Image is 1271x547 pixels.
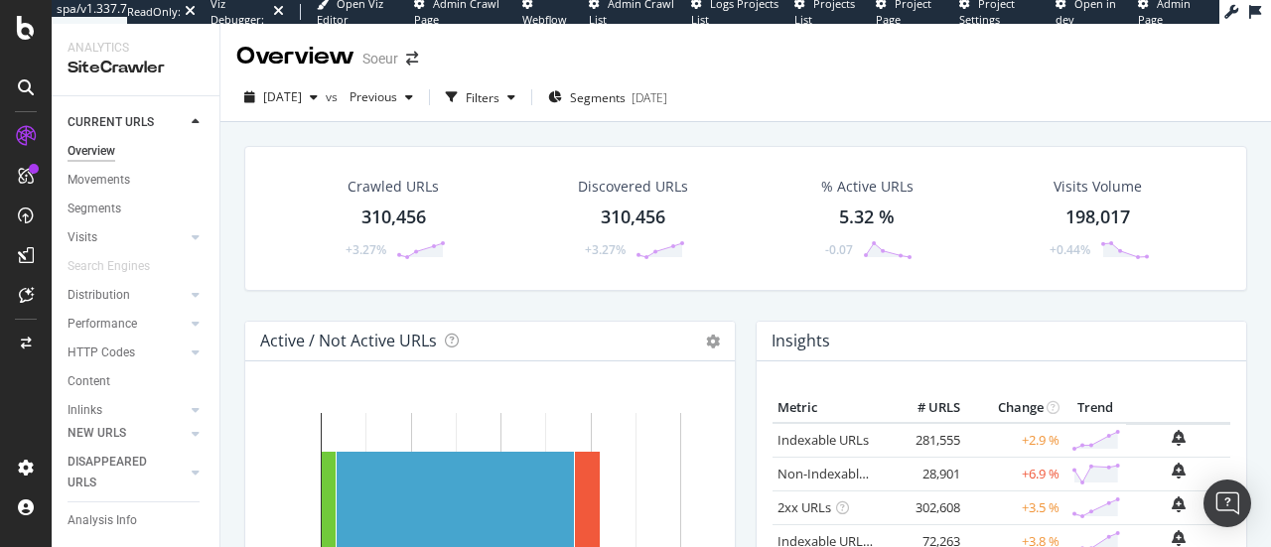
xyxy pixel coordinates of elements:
[68,314,186,335] a: Performance
[68,342,186,363] a: HTTP Codes
[821,177,914,197] div: % Active URLs
[438,81,523,113] button: Filters
[68,400,186,421] a: Inlinks
[68,199,121,219] div: Segments
[68,510,206,531] a: Analysis Info
[965,393,1064,423] th: Change
[1065,205,1130,230] div: 198,017
[1172,530,1186,546] div: bell-plus
[601,205,665,230] div: 310,456
[342,81,421,113] button: Previous
[886,490,965,524] td: 302,608
[1172,430,1186,446] div: bell-plus
[68,510,137,531] div: Analysis Info
[236,81,326,113] button: [DATE]
[68,57,204,79] div: SiteCrawler
[68,285,186,306] a: Distribution
[777,465,899,482] a: Non-Indexable URLs
[965,457,1064,490] td: +6.9 %
[1203,479,1251,527] div: Open Intercom Messenger
[772,328,830,354] h4: Insights
[1172,496,1186,512] div: bell-plus
[706,335,720,348] i: Options
[348,177,439,197] div: Crawled URLs
[68,285,130,306] div: Distribution
[68,112,154,133] div: CURRENT URLS
[68,452,168,493] div: DISAPPEARED URLS
[825,241,853,258] div: -0.07
[886,423,965,458] td: 281,555
[540,81,675,113] button: Segments[DATE]
[362,49,398,68] div: Soeur
[1054,177,1142,197] div: Visits Volume
[777,498,831,516] a: 2xx URLs
[260,328,437,354] h4: Active / Not Active URLs
[522,12,567,27] span: Webflow
[68,199,206,219] a: Segments
[236,40,354,73] div: Overview
[570,89,626,106] span: Segments
[773,393,886,423] th: Metric
[68,256,150,277] div: Search Engines
[965,423,1064,458] td: +2.9 %
[68,452,186,493] a: DISAPPEARED URLS
[1050,241,1090,258] div: +0.44%
[886,457,965,490] td: 28,901
[68,423,186,444] a: NEW URLS
[68,371,110,392] div: Content
[406,52,418,66] div: arrow-right-arrow-left
[466,89,499,106] div: Filters
[68,170,206,191] a: Movements
[68,342,135,363] div: HTTP Codes
[777,431,869,449] a: Indexable URLs
[68,170,130,191] div: Movements
[68,40,204,57] div: Analytics
[68,227,186,248] a: Visits
[326,88,342,105] span: vs
[1172,463,1186,479] div: bell-plus
[1064,393,1126,423] th: Trend
[68,371,206,392] a: Content
[886,393,965,423] th: # URLS
[127,4,181,20] div: ReadOnly:
[263,88,302,105] span: 2025 Aug. 27th
[361,205,426,230] div: 310,456
[346,241,386,258] div: +3.27%
[839,205,895,230] div: 5.32 %
[68,400,102,421] div: Inlinks
[342,88,397,105] span: Previous
[68,227,97,248] div: Visits
[68,141,115,162] div: Overview
[68,423,126,444] div: NEW URLS
[68,256,170,277] a: Search Engines
[68,141,206,162] a: Overview
[68,112,186,133] a: CURRENT URLS
[585,241,626,258] div: +3.27%
[965,490,1064,524] td: +3.5 %
[632,89,667,106] div: [DATE]
[68,314,137,335] div: Performance
[578,177,688,197] div: Discovered URLs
